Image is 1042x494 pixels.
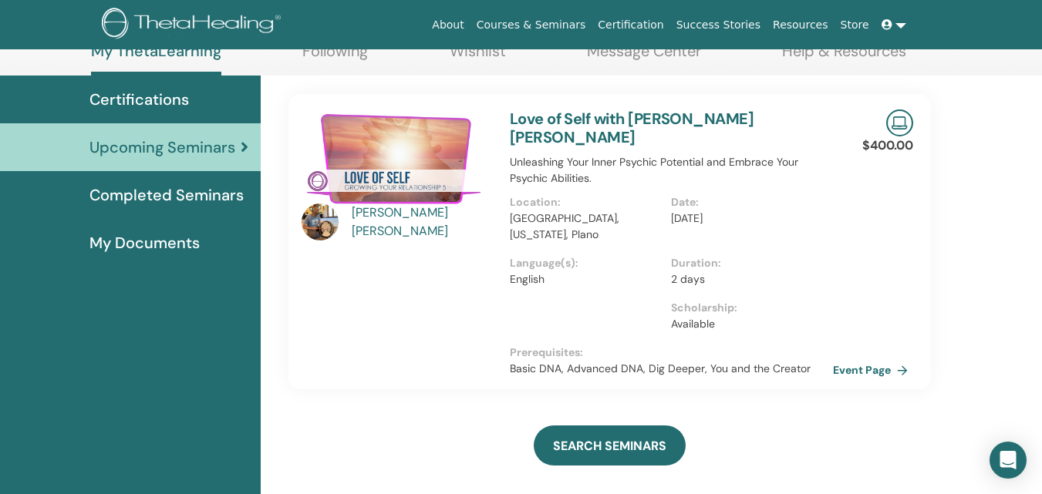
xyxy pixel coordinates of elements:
[671,271,824,287] p: 2 days
[886,109,913,136] img: Live Online Seminar
[592,11,669,39] a: Certification
[835,11,875,39] a: Store
[302,42,368,72] a: Following
[510,194,663,210] p: Location :
[671,194,824,210] p: Date :
[510,271,663,287] p: English
[510,154,833,187] p: Unleashing Your Inner Psychic Potential and Embrace Your Psychic Abilities.
[510,109,754,147] a: Love of Self with [PERSON_NAME] [PERSON_NAME]
[302,203,339,240] img: default.jpg
[450,42,506,72] a: Wishlist
[510,210,663,243] p: [GEOGRAPHIC_DATA], [US_STATE], Plano
[510,344,833,361] p: Prerequisites :
[89,136,235,159] span: Upcoming Seminars
[767,11,835,39] a: Resources
[89,88,189,111] span: Certifications
[782,42,906,72] a: Help & Resources
[862,136,913,155] p: $400.00
[510,255,663,271] p: Language(s) :
[426,11,470,39] a: About
[671,316,824,332] p: Available
[670,11,767,39] a: Success Stories
[510,361,833,377] p: Basic DNA, Advanced DNA, Dig Deeper, You and the Creator
[671,300,824,316] p: Scholarship :
[89,231,200,254] span: My Documents
[89,183,244,207] span: Completed Seminars
[587,42,701,72] a: Message Center
[352,203,494,240] a: [PERSON_NAME] [PERSON_NAME]
[470,11,592,39] a: Courses & Seminars
[102,8,286,42] img: logo.png
[990,442,1027,479] div: Open Intercom Messenger
[671,255,824,271] p: Duration :
[534,425,686,465] a: SEARCH SEMINARS
[671,210,824,227] p: [DATE]
[833,358,914,381] a: Event Page
[553,438,666,454] span: SEARCH SEMINARS
[91,42,221,76] a: My ThetaLearning
[302,109,491,208] img: Love of Self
